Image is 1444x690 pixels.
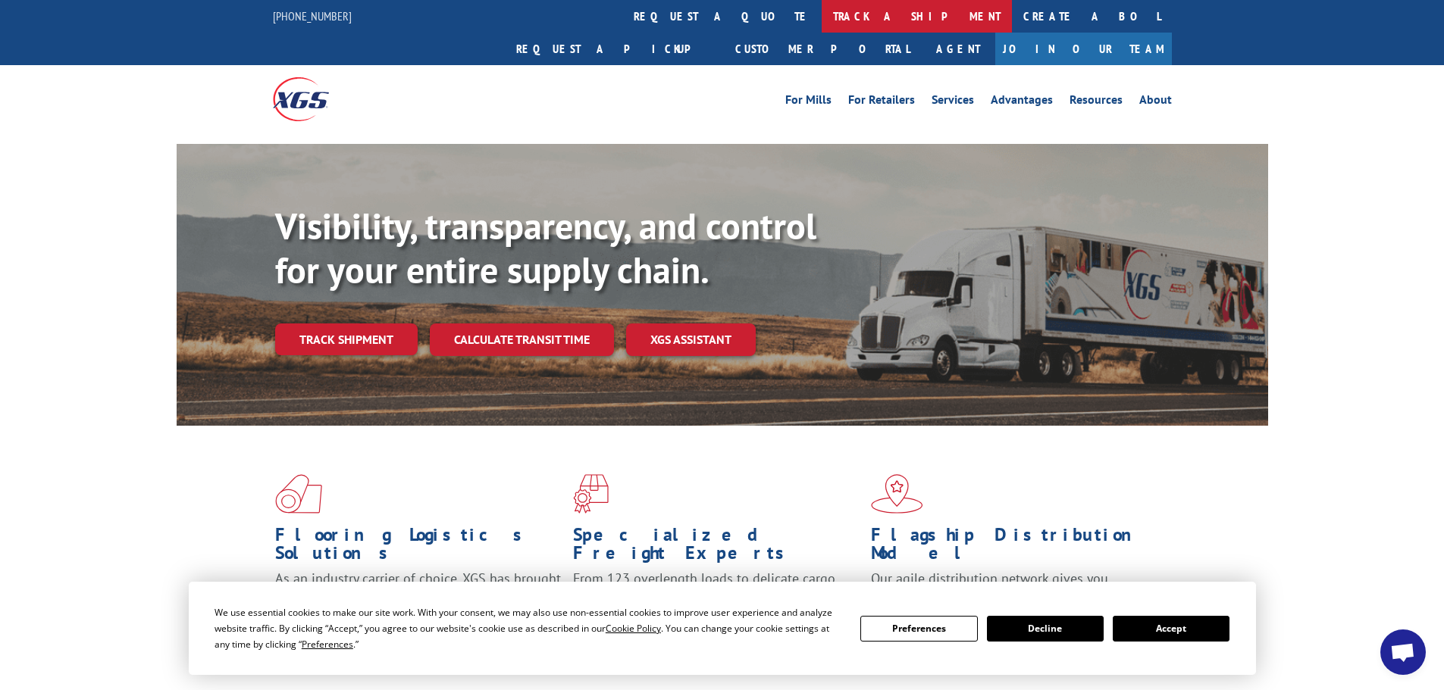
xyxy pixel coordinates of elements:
[871,526,1157,570] h1: Flagship Distribution Model
[1380,629,1426,675] a: Open chat
[785,94,832,111] a: For Mills
[995,33,1172,65] a: Join Our Team
[505,33,724,65] a: Request a pickup
[573,570,860,637] p: From 123 overlength loads to delicate cargo, our experienced staff knows the best way to move you...
[724,33,921,65] a: Customer Portal
[215,604,842,652] div: We use essential cookies to make our site work. With your consent, we may also use non-essential ...
[189,582,1256,675] div: Cookie Consent Prompt
[275,323,418,355] a: Track shipment
[430,323,614,356] a: Calculate transit time
[275,474,322,514] img: xgs-icon-total-supply-chain-intelligence-red
[275,526,562,570] h1: Flooring Logistics Solutions
[871,570,1150,605] span: Our agile distribution network gives you nationwide inventory management on demand.
[573,474,609,514] img: xgs-icon-focused-on-flooring-red
[871,474,923,514] img: xgs-icon-flagship-distribution-model-red
[860,616,977,642] button: Preferences
[302,638,353,651] span: Preferences
[275,202,816,293] b: Visibility, transparency, and control for your entire supply chain.
[1113,616,1229,642] button: Accept
[1139,94,1172,111] a: About
[626,323,756,356] a: XGS ASSISTANT
[848,94,915,111] a: For Retailers
[1070,94,1123,111] a: Resources
[932,94,974,111] a: Services
[991,94,1053,111] a: Advantages
[273,8,352,23] a: [PHONE_NUMBER]
[921,33,995,65] a: Agent
[606,622,661,635] span: Cookie Policy
[275,570,561,623] span: As an industry carrier of choice, XGS has brought innovation and dedication to flooring logistics...
[987,616,1104,642] button: Decline
[573,526,860,570] h1: Specialized Freight Experts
